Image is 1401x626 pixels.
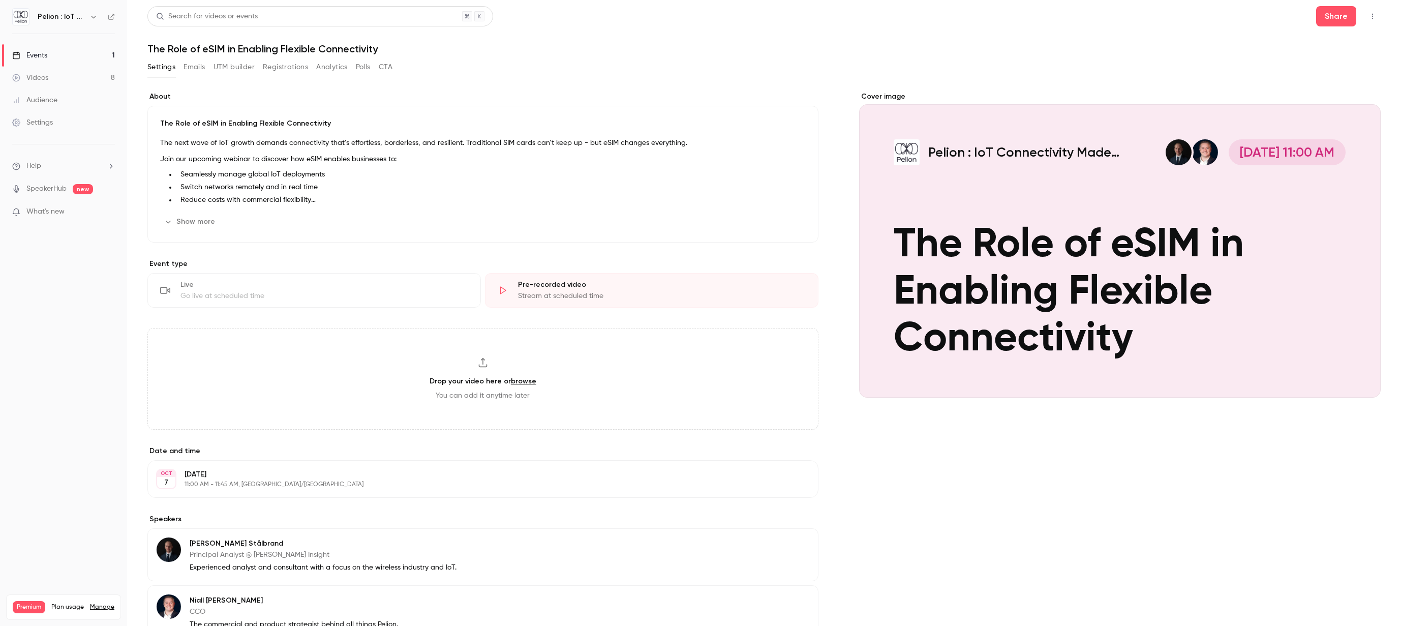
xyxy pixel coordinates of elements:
h6: Pelion : IoT Connectivity Made Effortless [38,12,85,22]
div: Settings [12,117,53,128]
li: Reduce costs with commercial flexibility [176,195,806,205]
p: Niall [PERSON_NAME] [190,595,398,606]
span: What's new [26,206,65,217]
p: 11:00 AM - 11:45 AM, [GEOGRAPHIC_DATA]/[GEOGRAPHIC_DATA] [185,481,765,489]
h1: The Role of eSIM in Enabling Flexible Connectivity [147,43,1381,55]
div: Go live at scheduled time [180,291,468,301]
span: Plan usage [51,603,84,611]
img: Niall Strachan [157,594,181,619]
li: help-dropdown-opener [12,161,115,171]
button: Registrations [263,59,308,75]
h3: Drop your video here or [430,376,536,386]
div: Pre-recorded video [518,280,806,290]
div: Audience [12,95,57,105]
section: Cover image [859,92,1381,398]
p: The next wave of IoT growth demands connectivity that’s effortless, borderless, and resilient. Tr... [160,137,806,149]
div: Stream at scheduled time [518,291,806,301]
p: Principal Analyst @ [PERSON_NAME] Insight [190,550,456,560]
p: Experienced analyst and consultant with a focus on the wireless industry and IoT. [190,562,456,573]
button: Polls [356,59,371,75]
p: The Role of eSIM in Enabling Flexible Connectivity [160,118,806,129]
a: browse [511,377,536,385]
button: Analytics [316,59,348,75]
button: UTM builder [214,59,255,75]
p: 7 [164,478,168,488]
span: Help [26,161,41,171]
label: Speakers [147,514,818,524]
p: CCO [190,607,398,617]
div: Search for videos or events [156,11,258,22]
a: SpeakerHub [26,184,67,194]
li: Seamlessly manage global IoT deployments [176,169,806,180]
button: Emails [184,59,205,75]
iframe: Noticeable Trigger [103,207,115,217]
span: new [73,184,93,194]
a: Manage [90,603,114,611]
div: OCT [157,470,175,477]
span: Premium [13,601,45,613]
div: Videos [12,73,48,83]
label: About [147,92,818,102]
li: Switch networks remotely and in real time [176,182,806,193]
div: Events [12,50,47,61]
p: Event type [147,259,818,269]
label: Date and time [147,446,818,456]
div: Fredrik Stålbrand[PERSON_NAME] StålbrandPrincipal Analyst @ [PERSON_NAME] InsightExperienced anal... [147,528,818,581]
button: CTA [379,59,392,75]
label: Cover image [859,92,1381,102]
button: Settings [147,59,175,75]
div: Live [180,280,468,290]
div: Pre-recorded videoStream at scheduled time [485,273,818,308]
p: [DATE] [185,469,765,480]
div: LiveGo live at scheduled time [147,273,481,308]
img: Pelion : IoT Connectivity Made Effortless [13,9,29,25]
p: [PERSON_NAME] Stålbrand [190,539,456,549]
p: Join our upcoming webinar to discover how eSIM enables businesses to: [160,153,806,165]
img: Fredrik Stålbrand [157,538,181,562]
span: You can add it anytime later [436,391,530,401]
button: Show more [160,214,221,230]
button: Share [1316,6,1356,26]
